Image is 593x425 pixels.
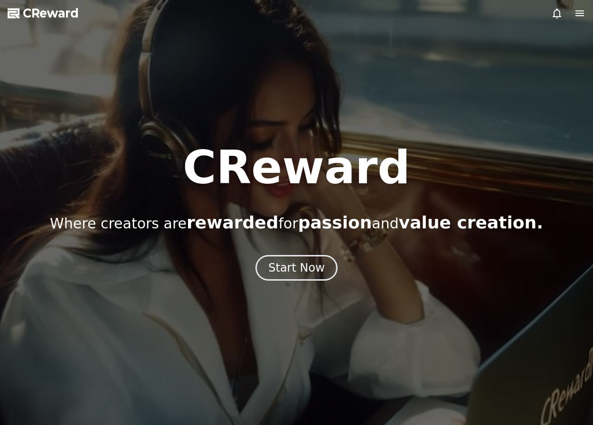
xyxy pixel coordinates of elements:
a: CReward [8,6,79,21]
div: Start Now [268,260,325,275]
button: Start Now [255,255,338,281]
a: Start Now [255,264,338,274]
span: rewarded [187,213,278,232]
span: passion [298,213,372,232]
p: Where creators are for and [50,213,543,232]
span: CReward [23,6,79,21]
h1: CReward [183,145,410,190]
span: value creation. [399,213,543,232]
